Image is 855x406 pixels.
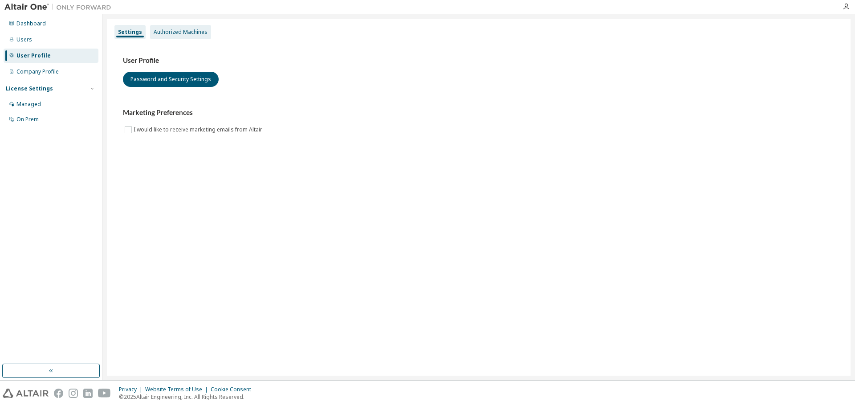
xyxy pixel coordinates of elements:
img: Altair One [4,3,116,12]
button: Password and Security Settings [123,72,219,87]
img: youtube.svg [98,389,111,398]
img: linkedin.svg [83,389,93,398]
p: © 2025 Altair Engineering, Inc. All Rights Reserved. [119,393,256,401]
div: User Profile [16,52,51,59]
div: Company Profile [16,68,59,75]
img: instagram.svg [69,389,78,398]
div: Managed [16,101,41,108]
h3: Marketing Preferences [123,108,835,117]
div: Settings [118,29,142,36]
div: On Prem [16,116,39,123]
div: Users [16,36,32,43]
div: Dashboard [16,20,46,27]
div: Privacy [119,386,145,393]
div: Website Terms of Use [145,386,211,393]
img: altair_logo.svg [3,389,49,398]
img: facebook.svg [54,389,63,398]
h3: User Profile [123,56,835,65]
div: Authorized Machines [154,29,208,36]
label: I would like to receive marketing emails from Altair [134,124,264,135]
div: License Settings [6,85,53,92]
div: Cookie Consent [211,386,256,393]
